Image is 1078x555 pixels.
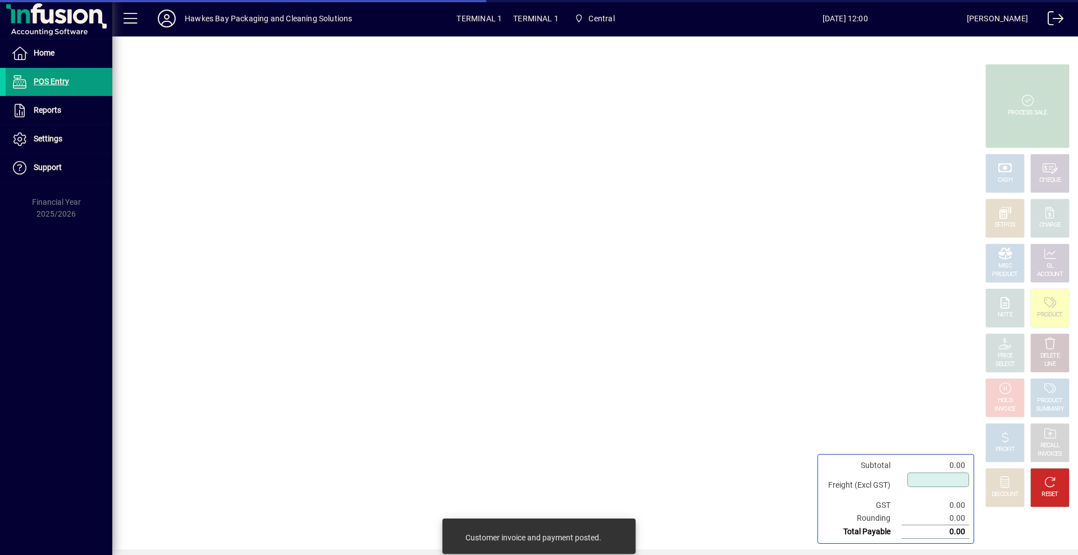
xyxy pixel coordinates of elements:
[995,360,1015,369] div: SELECT
[465,532,601,543] div: Customer invoice and payment posted.
[1040,442,1060,450] div: RECALL
[967,10,1028,27] div: [PERSON_NAME]
[149,8,185,29] button: Profile
[34,106,61,114] span: Reports
[34,163,62,172] span: Support
[1039,2,1064,39] a: Logout
[588,10,614,27] span: Central
[998,311,1012,319] div: NOTE
[185,10,353,27] div: Hawkes Bay Packaging and Cleaning Solutions
[6,97,112,125] a: Reports
[456,10,502,27] span: TERMINAL 1
[1047,262,1054,270] div: GL
[1037,311,1062,319] div: PRODUCT
[6,39,112,67] a: Home
[902,512,969,525] td: 0.00
[823,512,902,525] td: Rounding
[1008,109,1047,117] div: PROCESS SALE
[992,270,1017,279] div: PRODUCT
[1040,352,1059,360] div: DELETE
[1044,360,1056,369] div: LINE
[1038,450,1062,458] div: INVOICES
[992,490,1018,499] div: DISCOUNT
[34,134,62,143] span: Settings
[823,525,902,539] td: Total Payable
[823,499,902,512] td: GST
[570,8,619,29] span: Central
[998,397,1012,405] div: HOLD
[995,446,1015,454] div: PROFIT
[902,459,969,472] td: 0.00
[1039,221,1061,230] div: CHARGE
[1037,270,1063,279] div: ACCOUNT
[6,125,112,153] a: Settings
[1037,397,1062,405] div: PRODUCT
[513,10,559,27] span: TERMINAL 1
[34,77,69,86] span: POS Entry
[994,405,1015,414] div: INVOICE
[998,262,1012,270] div: MISC
[995,221,1016,230] div: EFTPOS
[724,10,967,27] span: [DATE] 12:00
[823,459,902,472] td: Subtotal
[1039,176,1061,185] div: CHEQUE
[998,352,1013,360] div: PRICE
[998,176,1012,185] div: CASH
[823,472,902,499] td: Freight (Excl GST)
[6,154,112,182] a: Support
[34,48,54,57] span: Home
[1036,405,1064,414] div: SUMMARY
[902,499,969,512] td: 0.00
[1042,490,1058,499] div: RESET
[902,525,969,539] td: 0.00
